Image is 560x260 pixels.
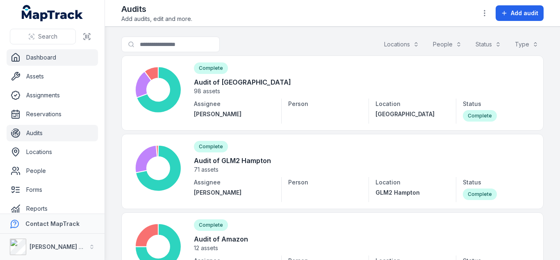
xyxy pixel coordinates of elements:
[7,163,98,179] a: People
[7,200,98,217] a: Reports
[376,110,443,118] a: [GEOGRAPHIC_DATA]
[379,37,424,52] button: Locations
[7,49,98,66] a: Dashboard
[22,5,83,21] a: MapTrack
[10,29,76,44] button: Search
[463,189,497,200] div: Complete
[510,37,544,52] button: Type
[428,37,467,52] button: People
[376,189,420,196] span: GLM2 Hampton
[7,87,98,104] a: Assignments
[496,5,544,21] button: Add audit
[470,37,506,52] button: Status
[38,32,57,41] span: Search
[376,189,443,197] a: GLM2 Hampton
[7,68,98,85] a: Assets
[121,15,192,23] span: Add audits, edit and more.
[194,189,275,197] a: [PERSON_NAME]
[511,9,538,17] span: Add audit
[30,243,87,250] strong: [PERSON_NAME] Air
[121,3,192,15] h2: Audits
[7,106,98,122] a: Reservations
[376,110,435,117] span: [GEOGRAPHIC_DATA]
[7,144,98,160] a: Locations
[7,125,98,141] a: Audits
[25,220,80,227] strong: Contact MapTrack
[463,110,497,122] div: Complete
[7,182,98,198] a: Forms
[194,110,275,118] a: [PERSON_NAME]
